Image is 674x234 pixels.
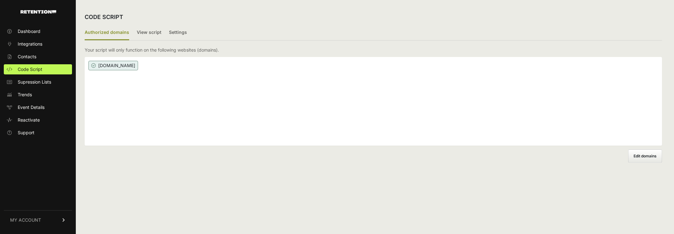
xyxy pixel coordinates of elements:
a: MY ACCOUNT [4,210,72,230]
img: Retention.com [21,10,56,14]
span: Integrations [18,41,42,47]
span: Trends [18,92,32,98]
a: Support [4,128,72,138]
span: Support [18,130,34,136]
label: View script [137,25,161,40]
label: Settings [169,25,187,40]
a: Supression Lists [4,77,72,87]
span: [DOMAIN_NAME] [88,61,138,70]
a: Trends [4,90,72,100]
a: Code Script [4,64,72,74]
span: MY ACCOUNT [10,217,41,223]
a: Reactivate [4,115,72,125]
span: Event Details [18,104,45,111]
span: Dashboard [18,28,40,35]
a: Dashboard [4,26,72,36]
span: Contacts [18,54,36,60]
label: Authorized domains [85,25,129,40]
a: Contacts [4,52,72,62]
span: Edit domains [634,154,657,158]
a: Event Details [4,102,72,112]
a: Integrations [4,39,72,49]
h2: CODE SCRIPT [85,13,123,22]
span: Reactivate [18,117,40,123]
span: Code Script [18,66,42,73]
p: Your script will only function on the following websites (domains). [85,47,219,53]
span: Supression Lists [18,79,51,85]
